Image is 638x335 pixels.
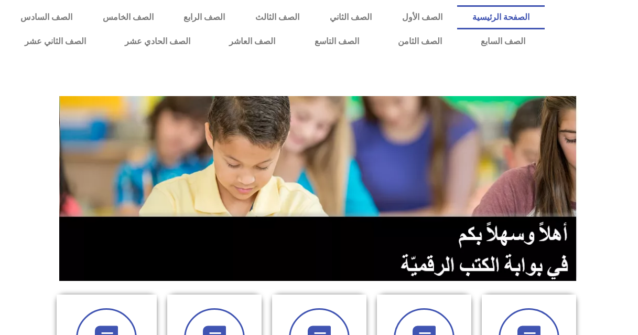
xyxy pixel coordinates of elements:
[88,5,169,29] a: الصف الخامس
[5,29,105,54] a: الصف الثاني عشر
[295,29,379,54] a: الصف التاسع
[315,5,387,29] a: الصف الثاني
[387,5,458,29] a: الصف الأول
[240,5,315,29] a: الصف الثالث
[105,29,210,54] a: الصف الحادي عشر
[210,29,295,54] a: الصف العاشر
[168,5,240,29] a: الصف الرابع
[5,5,88,29] a: الصف السادس
[457,5,545,29] a: الصفحة الرئيسية
[461,29,545,54] a: الصف السابع
[379,29,461,54] a: الصف الثامن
